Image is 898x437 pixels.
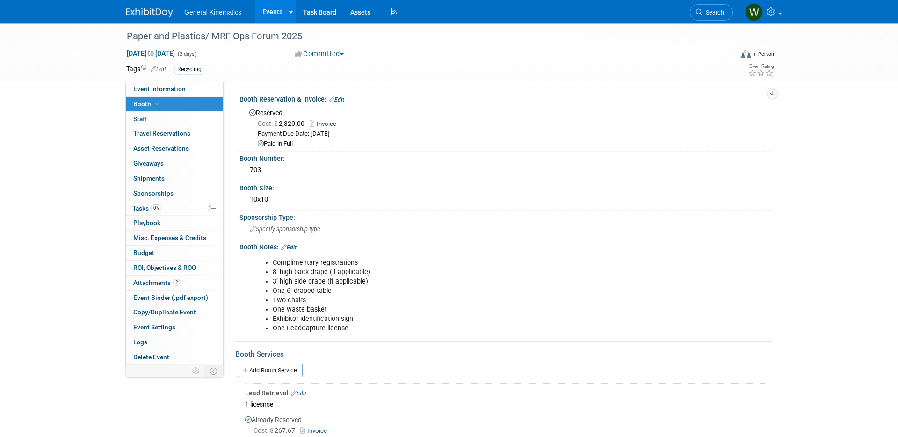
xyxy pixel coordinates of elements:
[126,64,166,75] td: Tags
[151,204,161,211] span: 0%
[126,231,223,245] a: Misc. Expenses & Credits
[133,85,186,93] span: Event Information
[748,64,774,69] div: Event Rating
[133,249,154,256] span: Budget
[173,279,180,286] span: 2
[133,323,175,331] span: Event Settings
[745,3,763,21] img: Whitney Swanson
[292,49,348,59] button: Committed
[123,28,719,45] div: Paper and Plastics/ MRF Ops Forum 2025
[133,294,208,301] span: Event Binder (.pdf export)
[126,261,223,275] a: ROI, Objectives & ROO
[246,163,765,177] div: 703
[126,49,175,58] span: [DATE] [DATE]
[133,175,165,182] span: Shipments
[239,211,772,222] div: Sponsorship Type:
[126,201,223,216] a: Tasks0%
[184,8,241,16] span: General Kinematics
[238,364,303,377] a: Add Booth Service
[273,305,663,314] li: One waste basket
[126,186,223,201] a: Sponsorships
[126,216,223,230] a: Playbook
[258,139,765,148] div: Paid in Full
[239,92,772,104] div: Booth Reservation & Invoice:
[126,335,223,350] a: Logs
[273,268,663,277] li: 8’ high back drape (if applicable)
[300,427,331,434] a: Invoice
[253,427,299,434] span: 267.67
[126,97,223,111] a: Booth
[146,50,155,57] span: to
[133,308,196,316] span: Copy/Duplicate Event
[258,120,308,127] span: 2,320.00
[258,130,765,138] div: Payment Due Date: [DATE]
[702,9,724,16] span: Search
[132,204,161,212] span: Tasks
[133,279,180,286] span: Attachments
[246,106,765,148] div: Reserved
[133,160,164,167] span: Giveaways
[133,353,169,361] span: Delete Event
[246,192,765,207] div: 10x10
[126,291,223,305] a: Event Binder (.pdf export)
[281,244,297,251] a: Edit
[126,350,223,364] a: Delete Event
[155,101,160,106] i: Booth reservation complete
[258,120,279,127] span: Cost: $
[126,320,223,335] a: Event Settings
[126,82,223,96] a: Event Information
[690,4,733,21] a: Search
[250,226,320,233] span: Specify sponsorship type
[126,171,223,186] a: Shipments
[239,240,772,252] div: Booth Notes:
[204,365,224,377] td: Toggle Event Tabs
[678,49,774,63] div: Event Format
[245,388,765,398] div: Lead Retrieval
[174,65,204,74] div: Recycling
[133,264,196,271] span: ROI, Objectives & ROO
[273,277,663,286] li: 3’ high side drape (if applicable)
[273,324,663,333] li: One LeadCapture license
[133,100,162,108] span: Booth
[133,115,147,123] span: Staff
[133,219,160,226] span: Playbook
[177,51,196,57] span: (2 days)
[245,398,765,410] div: 1 licesnse
[310,120,341,127] a: Invoice
[126,156,223,171] a: Giveaways
[239,181,772,193] div: Booth Size:
[188,365,204,377] td: Personalize Event Tab Strip
[126,112,223,126] a: Staff
[235,349,772,359] div: Booth Services
[133,338,147,346] span: Logs
[126,141,223,156] a: Asset Reservations
[273,296,663,305] li: Two chairs
[273,314,663,324] li: Exhibitor identification sign
[291,390,306,397] a: Edit
[151,66,166,73] a: Edit
[741,50,751,58] img: Format-Inperson.png
[126,305,223,320] a: Copy/Duplicate Event
[126,276,223,290] a: Attachments2
[133,130,190,137] span: Travel Reservations
[273,286,663,296] li: One 6’ draped table
[329,96,344,103] a: Edit
[126,8,173,17] img: ExhibitDay
[133,234,206,241] span: Misc. Expenses & Credits
[273,258,663,268] li: Complimentary registrations
[752,51,774,58] div: In-Person
[133,189,174,197] span: Sponsorships
[253,427,275,434] span: Cost: $
[126,126,223,141] a: Travel Reservations
[239,152,772,163] div: Booth Number:
[133,145,189,152] span: Asset Reservations
[126,246,223,260] a: Budget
